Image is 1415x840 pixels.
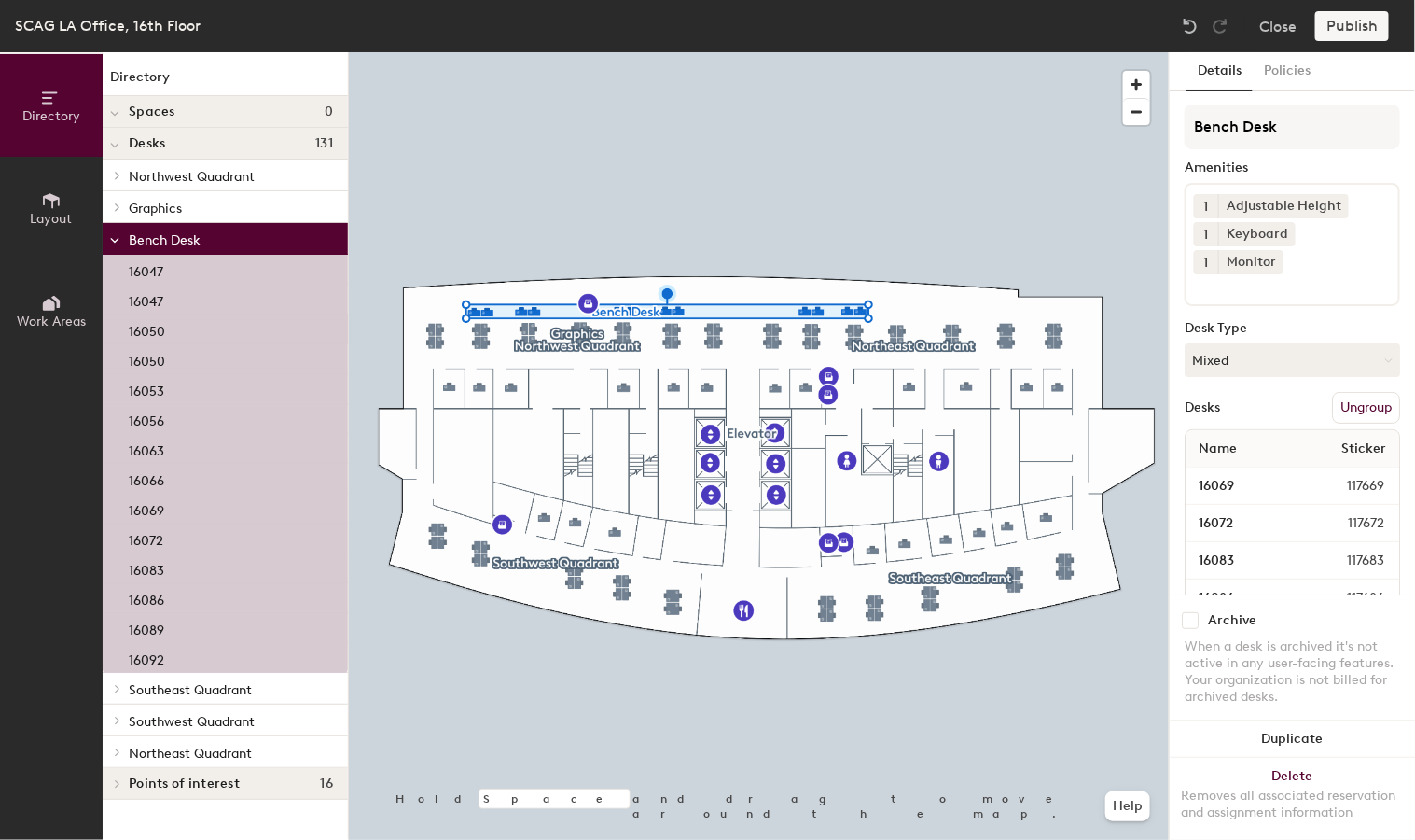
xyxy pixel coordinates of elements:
button: DeleteRemoves all associated reservation and assignment information [1170,758,1415,840]
span: Desks [129,136,165,151]
button: Help [1105,791,1150,821]
span: Directory [22,108,80,124]
p: 16092 [129,647,164,668]
div: Desk Type [1185,321,1400,336]
span: Northeast Quadrant [129,746,252,762]
input: Unnamed desk [1189,548,1302,574]
p: 16047 [129,259,163,280]
p: 16056 [129,408,164,429]
p: 16053 [129,378,164,399]
span: 1 [1204,197,1209,217]
span: 1 [1204,225,1209,245]
span: Work Areas [17,314,86,329]
img: Redo [1211,17,1229,35]
button: Details [1186,52,1253,91]
h1: Directory [103,67,348,96]
img: Undo [1181,17,1200,35]
span: Spaces [129,105,175,119]
span: Graphics [129,201,182,217]
div: Amenities [1185,161,1400,175]
p: 16083 [129,557,164,579]
button: 1 [1194,250,1218,274]
span: Name [1189,432,1246,466]
span: 1 [1204,253,1209,273]
div: Adjustable Height [1218,194,1349,218]
p: 16050 [129,348,165,370]
button: Duplicate [1170,721,1415,758]
div: When a desk is archived it's not active in any user-facing features. Your organization is not bil... [1185,638,1400,706]
p: 16050 [129,318,165,340]
button: Mixed [1185,343,1400,377]
div: Monitor [1218,250,1283,274]
input: Unnamed desk [1189,473,1302,499]
span: Sticker [1332,432,1395,466]
button: Policies [1253,52,1322,91]
span: Southwest Quadrant [129,714,255,730]
div: SCAG LA Office, 16th Floor [15,14,201,37]
button: Ungroup [1332,392,1400,424]
div: Keyboard [1218,222,1296,246]
input: Unnamed desk [1189,511,1303,537]
span: 16 [320,777,333,791]
span: Layout [31,211,73,227]
button: Close [1259,11,1297,41]
p: 16047 [129,288,163,310]
p: 16086 [129,587,164,609]
button: 1 [1194,222,1218,246]
span: Bench Desk [129,232,201,248]
span: 117669 [1302,476,1395,497]
p: 16089 [129,617,164,638]
input: Unnamed desk [1189,585,1302,611]
span: Northwest Quadrant [129,169,255,185]
span: 117672 [1303,513,1395,534]
div: Archive [1208,613,1256,628]
div: Desks [1185,400,1220,415]
span: 131 [315,136,333,151]
p: 16066 [129,468,164,489]
p: 16063 [129,438,164,459]
p: 16072 [129,527,163,549]
button: 1 [1194,194,1218,218]
div: Removes all associated reservation and assignment information [1181,788,1404,821]
span: 117683 [1302,551,1395,571]
span: Southeast Quadrant [129,682,252,698]
span: 117686 [1302,588,1395,609]
span: 0 [325,105,333,119]
p: 16069 [129,497,164,519]
span: Points of interest [129,777,240,791]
